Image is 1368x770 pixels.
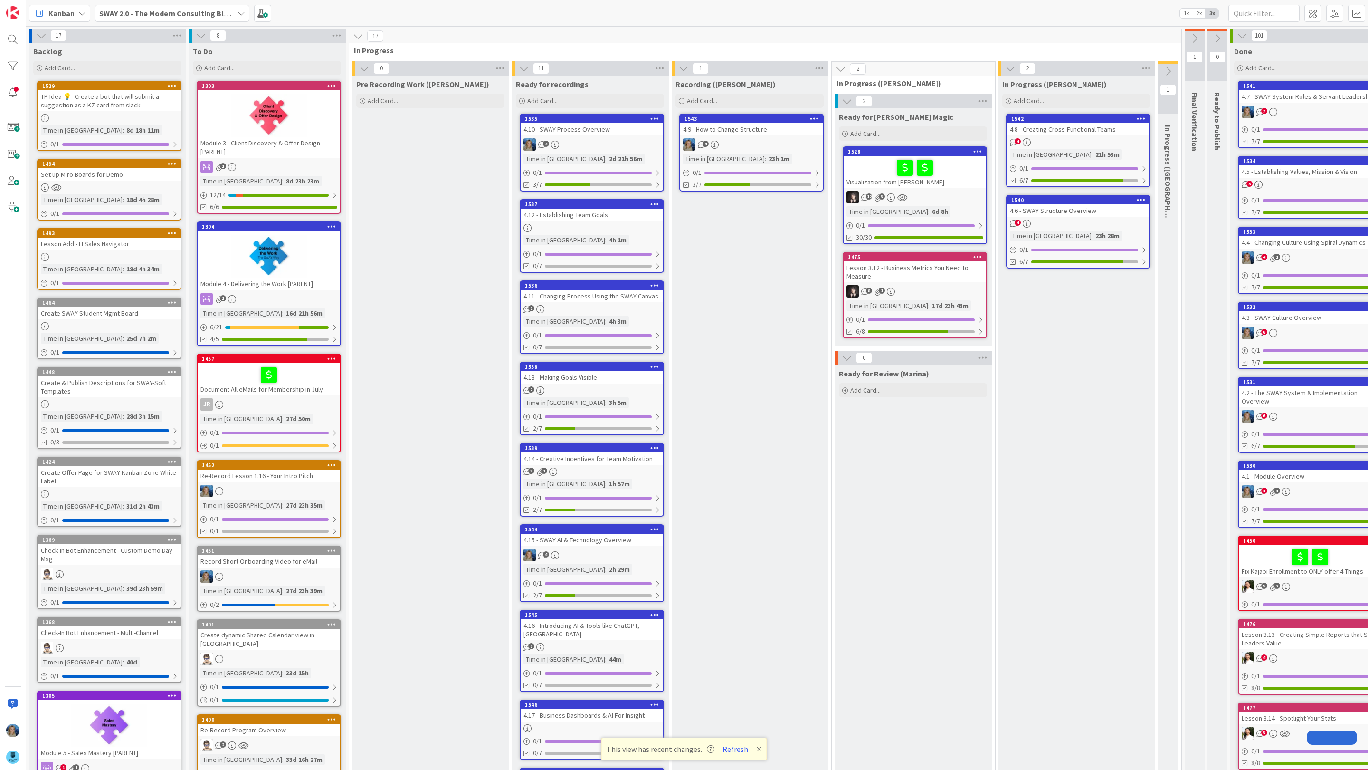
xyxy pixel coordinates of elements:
div: Visualization from [PERSON_NAME] [844,156,986,188]
span: 7/7 [1251,282,1260,292]
div: JR [200,398,213,411]
div: Time in [GEOGRAPHIC_DATA] [523,479,605,489]
div: 0/1 [521,167,663,179]
a: 1493Lesson Add - LI Sales NavigatorTime in [GEOGRAPHIC_DATA]:18d 4h 34m0/1 [37,228,181,290]
div: 25d 7h 2m [124,333,159,344]
div: 23h 28m [1093,231,1122,241]
a: 1448Create & Publish Descriptions for SWAY-Soft TemplatesTime in [GEOGRAPHIC_DATA]:28d 3h 15m0/10/3 [37,367,181,449]
div: 1464 [38,298,180,307]
span: Add Card... [850,386,881,395]
img: MA [523,138,536,151]
span: 7/7 [1251,357,1260,367]
span: 0 / 1 [50,278,59,288]
div: 1543 [684,115,823,122]
span: 3/7 [693,180,702,190]
span: 6/7 [1251,441,1260,451]
input: Quick Filter... [1228,5,1300,22]
span: Add Card... [204,64,235,72]
span: : [765,154,766,164]
span: 0 / 1 [50,139,59,149]
div: 1475Lesson 3.12 - Business Metrics You Need to Measure [844,253,986,282]
div: 1h 57m [607,479,632,489]
div: 1303 [198,82,340,90]
div: 1529TP Idea 💡- Create a bot that will submit a suggestion as a KZ card from slack [38,82,180,111]
div: Module 4 - Delivering the Work [PARENT] [198,278,340,290]
div: 1475 [844,253,986,261]
div: 4.9 - How to Change Structure [680,123,823,135]
span: 0 / 1 [50,347,59,357]
div: 21h 53m [1093,149,1122,160]
span: 6/7 [1019,257,1028,267]
span: : [282,414,284,424]
div: BN [844,191,986,203]
div: Lesson 3.12 - Business Metrics You Need to Measure [844,261,986,282]
a: 15364.11 - Changing Process Using the SWAY CanvasTime in [GEOGRAPHIC_DATA]:4h 3m0/10/7 [520,280,664,354]
div: 1457Document All eMails for Membership in July [198,355,340,395]
span: Add Card... [45,64,75,72]
img: MA [1242,327,1254,339]
div: 15394.14 - Creative Incentives for Team Motivation [521,444,663,465]
div: 4h 1m [607,235,629,245]
span: : [605,316,607,327]
span: Add Card... [527,96,558,105]
span: 7 [1261,108,1267,114]
div: 4.6 - SWAY Structure Overview [1007,204,1149,217]
div: 1452Re-Record Lesson 1.16 - Your Intro Pitch [198,461,340,482]
div: Set up Miro Boards for Demo [38,168,180,181]
div: MA [680,138,823,151]
span: Add Card... [687,96,717,105]
a: 1304Module 4 - Delivering the Work [PARENT]Time in [GEOGRAPHIC_DATA]:16d 21h 56m6/214/5 [197,221,341,346]
span: 6 [1261,329,1267,335]
div: 0/1 [38,277,180,289]
span: Add Card... [850,129,881,138]
div: 1303Module 3 - Client Discovery & Offer Design [PARENT] [198,82,340,158]
a: 15424.8 - Creating Cross-Functional TeamsTime in [GEOGRAPHIC_DATA]:21h 53m0/16/7 [1006,114,1150,187]
a: 1424Create Offer Page for SWAY Kanban Zone White LabelTime in [GEOGRAPHIC_DATA]:31d 2h 43m0/1 [37,457,181,527]
div: 1448 [42,369,180,375]
div: 1536 [521,281,663,290]
div: Time in [GEOGRAPHIC_DATA] [523,235,605,245]
span: 0 / 1 [1019,245,1028,255]
div: 6d 8h [930,206,950,217]
span: 1 [1274,254,1280,260]
div: 0/1 [38,138,180,150]
span: 4 [1261,254,1267,260]
div: Time in [GEOGRAPHIC_DATA] [41,411,123,422]
span: 0/3 [50,437,59,447]
span: : [605,235,607,245]
div: 1304 [198,222,340,231]
div: 4.14 - Creative Incentives for Team Motivation [521,452,663,465]
div: 15354.10 - SWAY Process Overview [521,115,663,135]
span: 4/5 [210,334,219,344]
span: : [1092,231,1093,241]
div: Time in [GEOGRAPHIC_DATA] [1010,231,1092,241]
span: 7/7 [1251,136,1260,146]
div: 1452 [198,461,340,470]
span: 1 [220,295,226,301]
div: 15404.6 - SWAY Structure Overview [1007,196,1149,217]
span: 6/6 [210,202,219,212]
div: 1539 [521,444,663,452]
span: : [123,333,124,344]
span: 1 [879,288,885,294]
a: 1457Document All eMails for Membership in JulyJRTime in [GEOGRAPHIC_DATA]:27d 50m0/10/1 [197,354,341,452]
span: 12 [866,193,872,200]
div: 0/1 [680,167,823,179]
div: 4.10 - SWAY Process Overview [521,123,663,135]
div: 1424 [42,459,180,465]
span: 6 [1261,413,1267,419]
span: 3 [528,468,534,474]
div: 0/1 [38,208,180,220]
div: 12/14 [198,189,340,201]
span: : [123,411,124,422]
div: 0/1 [844,314,986,326]
span: : [1092,149,1093,160]
b: SWAY 2.0 - The Modern Consulting Blueprint [99,9,249,18]
div: 27d 50m [284,414,313,424]
div: 1424 [38,458,180,466]
div: Time in [GEOGRAPHIC_DATA] [1010,149,1092,160]
span: 2 [528,386,534,393]
span: 0 / 1 [50,425,59,435]
div: 1528 [848,148,986,155]
div: 1528Visualization from [PERSON_NAME] [844,147,986,188]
